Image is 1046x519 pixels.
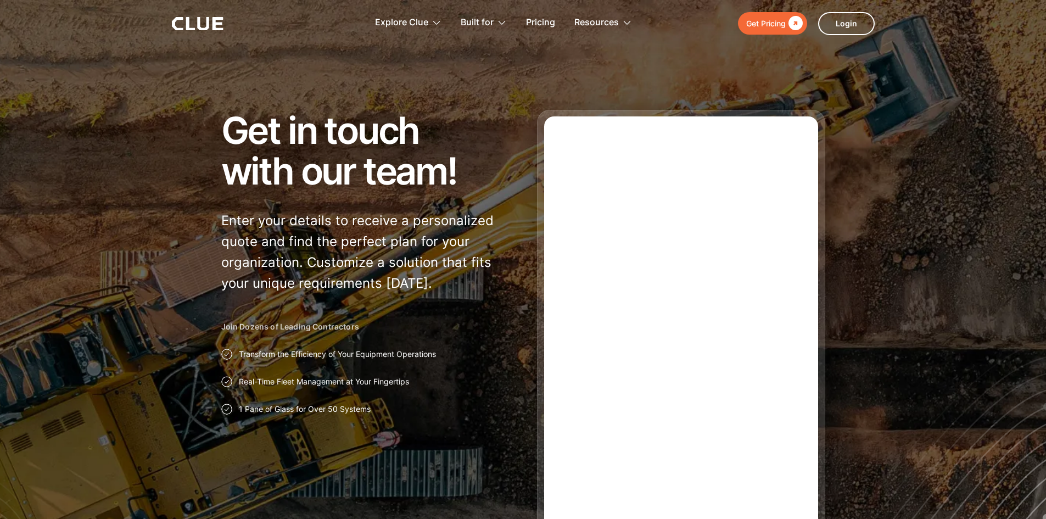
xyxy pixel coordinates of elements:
[221,376,232,387] img: Approval checkmark icon
[461,5,507,40] div: Built for
[239,376,409,387] p: Real-Time Fleet Management at Your Fingertips
[221,404,232,415] img: Approval checkmark icon
[375,5,441,40] div: Explore Clue
[239,404,371,415] p: 1 Pane of Glass for Over 50 Systems
[239,349,436,360] p: Transform the Efficiency of Your Equipment Operations
[221,349,232,360] img: Approval checkmark icon
[221,110,510,191] h1: Get in touch with our team!
[221,210,510,294] p: Enter your details to receive a personalized quote and find the perfect plan for your organizatio...
[375,5,428,40] div: Explore Clue
[574,5,632,40] div: Resources
[461,5,494,40] div: Built for
[818,12,875,35] a: Login
[746,16,786,30] div: Get Pricing
[738,12,807,35] a: Get Pricing
[574,5,619,40] div: Resources
[786,16,803,30] div: 
[221,321,510,332] h2: Join Dozens of Leading Contractors
[526,5,555,40] a: Pricing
